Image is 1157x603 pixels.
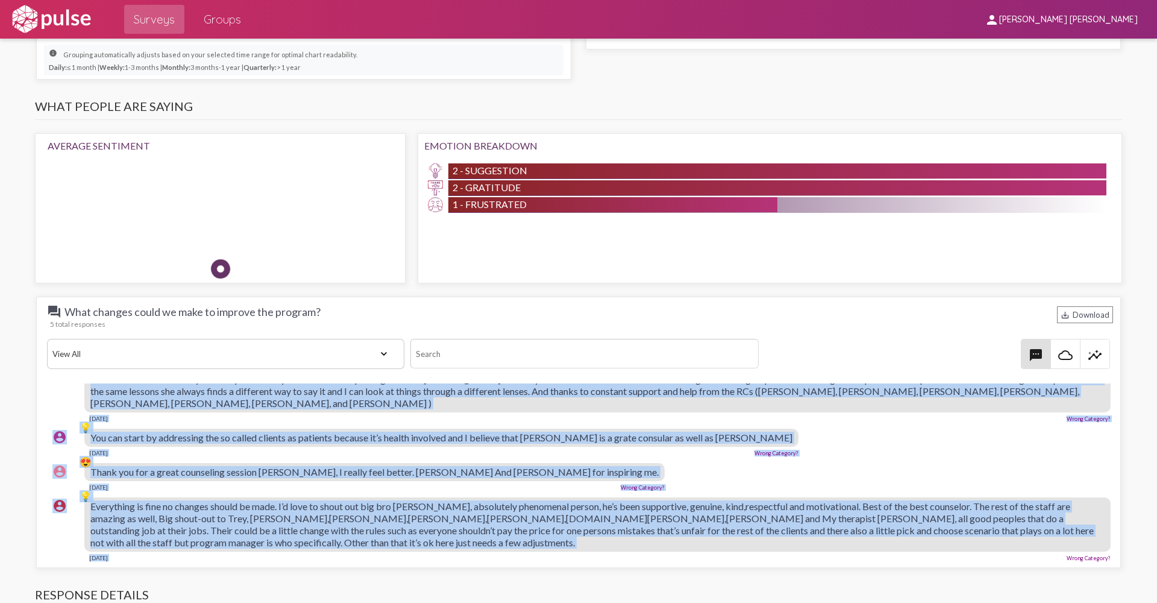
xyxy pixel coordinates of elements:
a: Wrong Category? [621,484,665,491]
div: [DATE] [89,449,108,456]
mat-icon: insights [1088,348,1102,362]
img: Suggestion [428,163,443,178]
div: Average Sentiment [48,140,393,151]
strong: Daily: [49,63,67,71]
div: [DATE] [89,484,108,491]
div: [DATE] [89,554,108,561]
mat-icon: textsms [1029,348,1043,362]
span: I just wanted to come on here and say how much I appreciate some of the staff here. [PERSON_NAME]... [90,361,1103,409]
mat-icon: person [985,13,999,27]
div: 💡 [80,421,92,434]
mat-icon: Download [1061,311,1070,320]
div: Download [1057,306,1113,323]
strong: Weekly: [99,63,125,71]
strong: Quarterly: [243,63,277,71]
span: 1 - Frustrated [453,198,527,210]
a: Wrong Category? [754,450,798,456]
mat-icon: info [49,49,63,63]
span: 2 - Gratitude [453,182,521,193]
strong: Monthly: [162,63,190,71]
img: white-logo.svg [10,4,93,34]
mat-icon: cloud_queue [1058,348,1073,362]
img: Happy [297,163,333,200]
div: 😍 [80,456,92,468]
mat-icon: account_circle [52,499,67,513]
span: Groups [204,8,241,30]
img: Frustrated [428,197,443,212]
a: Surveys [124,5,184,34]
a: Groups [194,5,251,34]
a: Wrong Category? [1067,555,1111,561]
mat-icon: account_circle [52,464,67,479]
a: Wrong Category? [1067,415,1111,422]
img: Gratitude [428,180,443,195]
div: 5 total responses [50,320,1113,329]
h3: What people are saying [35,99,1122,120]
span: [PERSON_NAME] [PERSON_NAME] [999,14,1138,25]
span: What changes could we make to improve the program? [47,305,321,319]
span: 2 - Suggestion [453,165,527,176]
span: You can start by addressing the so called clients as patients because it’s health involved and I ... [90,432,792,443]
mat-icon: account_circle [52,430,67,444]
div: [DATE] [89,415,108,422]
button: [PERSON_NAME] [PERSON_NAME] [975,8,1147,30]
input: Search [410,339,758,368]
span: Everything is fine no changes should be made. I’d love to shout out big bro [PERSON_NAME], absolu... [90,500,1094,548]
span: Thank you for a great counseling session [PERSON_NAME], I really feel better. [PERSON_NAME] And [... [90,466,659,478]
mat-icon: question_answer [47,305,61,319]
div: 💡 [80,490,92,502]
div: Emotion Breakdown [424,140,1115,151]
span: Surveys [134,8,175,30]
small: Grouping automatically adjusts based on your selected time range for optimal chart readability. ≤... [49,48,357,72]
